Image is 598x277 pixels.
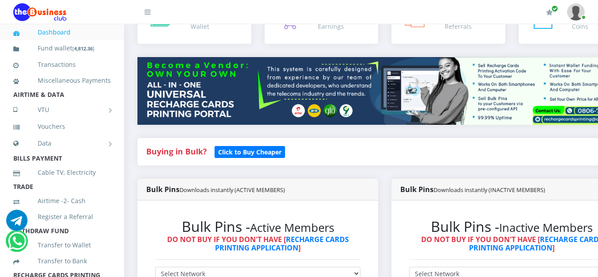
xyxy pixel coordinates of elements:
strong: DO NOT BUY IF YOU DON'T HAVE [ ] [167,235,349,253]
i: Renew/Upgrade Subscription [546,9,553,16]
a: Transactions [13,54,111,75]
div: Wallet [191,22,218,31]
img: Logo [13,4,66,21]
b: Click to Buy Cheaper [218,148,281,156]
strong: Buying in Bulk? [146,146,207,157]
a: Click to Buy Cheaper [215,146,285,157]
a: Chat for support [6,216,27,231]
span: Renew/Upgrade Subscription [551,5,558,12]
h2: Bulk Pins - [155,218,360,235]
strong: Bulk Pins [146,185,285,194]
strong: Bulk Pins [400,185,545,194]
a: Fund wallet[4,812.36] [13,38,111,59]
a: Transfer to Wallet [13,235,111,255]
a: Data [13,132,111,154]
a: Chat for support [8,237,26,252]
div: Referrals [445,22,472,31]
a: Airtime -2- Cash [13,191,111,211]
a: Transfer to Bank [13,251,111,271]
a: Register a Referral [13,207,111,227]
small: [ ] [72,45,94,52]
img: User [567,4,585,21]
b: 4,812.36 [74,45,93,52]
a: RECHARGE CARDS PRINTING APPLICATION [215,235,349,253]
a: VTU [13,99,111,121]
a: Miscellaneous Payments [13,70,111,91]
a: Cable TV, Electricity [13,162,111,183]
small: Active Members [250,220,334,235]
div: Coins [572,22,588,31]
small: Inactive Members [499,220,593,235]
a: Vouchers [13,116,111,137]
div: Earnings [318,22,364,31]
small: Downloads instantly (INACTIVE MEMBERS) [434,186,545,194]
small: Downloads instantly (ACTIVE MEMBERS) [180,186,285,194]
a: Dashboard [13,22,111,42]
